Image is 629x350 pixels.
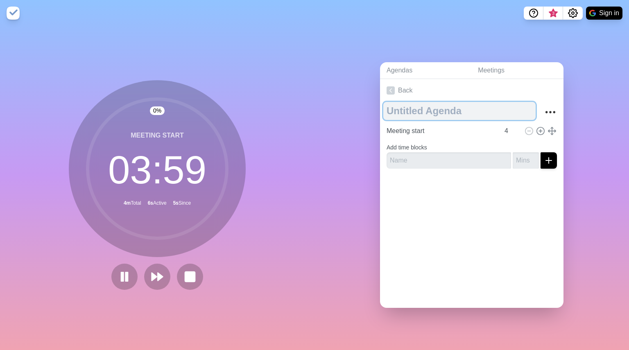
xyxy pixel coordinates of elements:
input: Mins [501,123,521,139]
button: More [542,104,559,120]
input: Mins [513,152,539,169]
a: Meetings [471,62,563,79]
input: Name [387,152,511,169]
span: 3 [550,10,557,17]
input: Name [383,123,500,139]
a: Agendas [380,62,471,79]
button: Sign in [586,7,622,20]
button: Settings [563,7,583,20]
button: What’s new [543,7,563,20]
img: google logo [589,10,596,16]
a: Back [380,79,563,102]
button: Help [524,7,543,20]
label: Add time blocks [387,144,427,151]
img: timeblocks logo [7,7,20,20]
